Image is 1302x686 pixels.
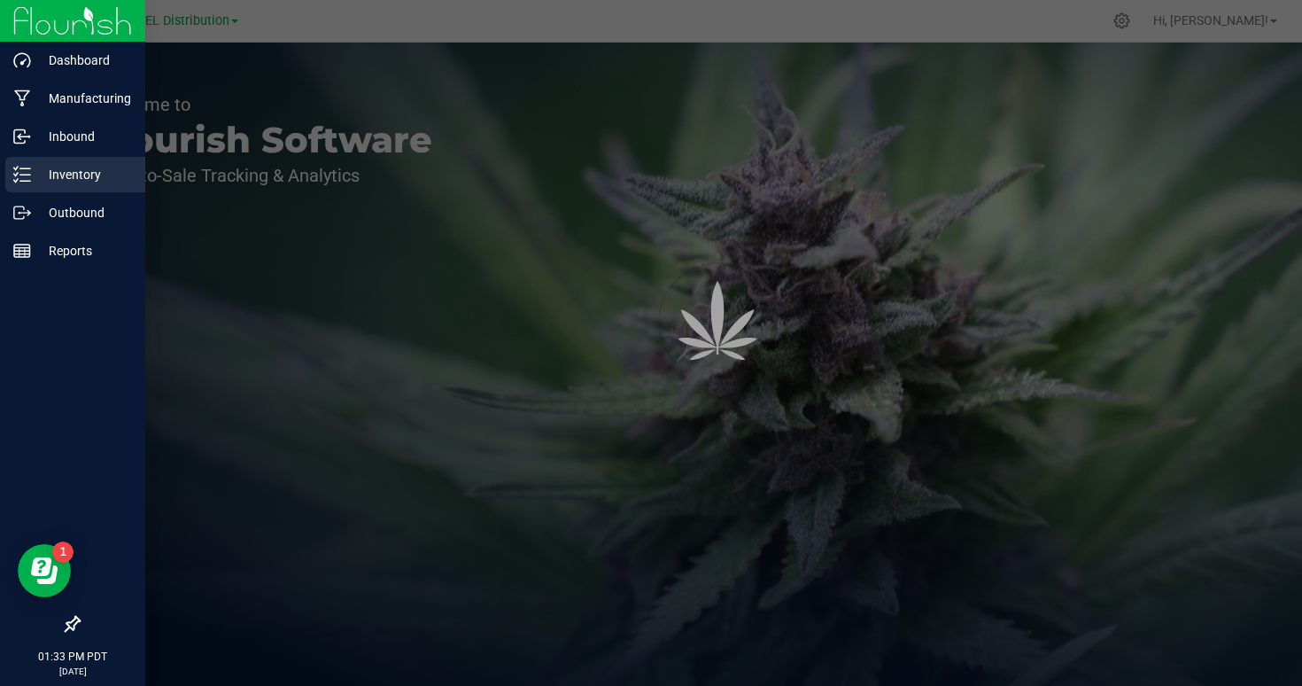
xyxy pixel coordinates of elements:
p: 01:33 PM PDT [8,649,137,665]
p: Inbound [31,126,137,147]
p: Manufacturing [31,88,137,109]
iframe: Resource center unread badge [52,542,74,563]
p: Outbound [31,202,137,223]
p: [DATE] [8,665,137,678]
inline-svg: Inbound [13,128,31,145]
inline-svg: Reports [13,242,31,260]
inline-svg: Manufacturing [13,90,31,107]
p: Reports [31,240,137,261]
p: Dashboard [31,50,137,71]
p: Inventory [31,164,137,185]
inline-svg: Dashboard [13,51,31,69]
inline-svg: Inventory [13,166,31,183]
iframe: Resource center [18,544,71,597]
inline-svg: Outbound [13,204,31,222]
